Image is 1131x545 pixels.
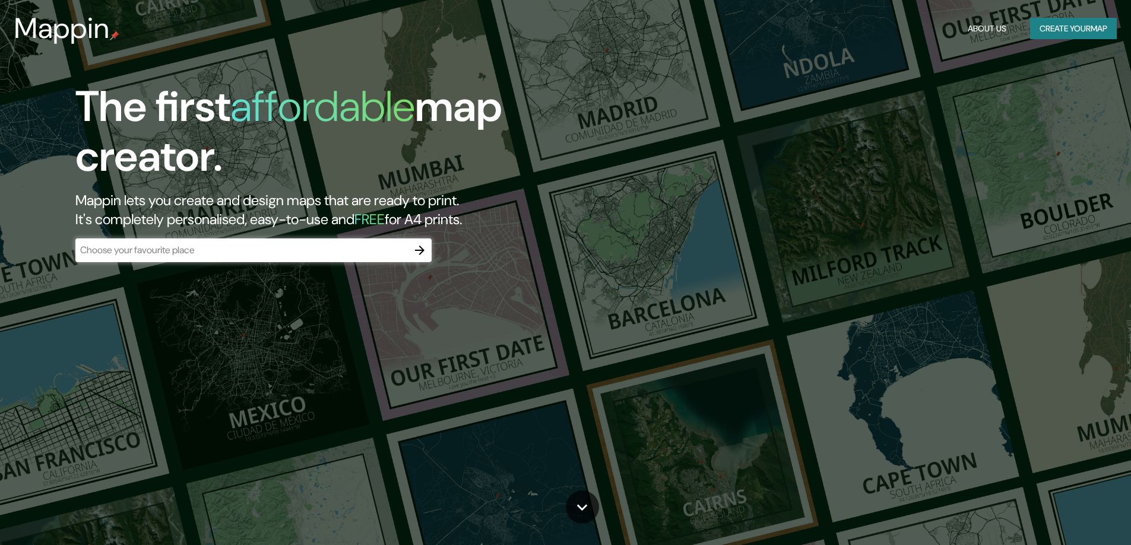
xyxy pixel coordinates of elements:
[1025,499,1118,532] iframe: Help widget launcher
[75,191,641,229] h2: Mappin lets you create and design maps that are ready to print. It's completely personalised, eas...
[1030,18,1117,40] button: Create yourmap
[14,12,110,45] h3: Mappin
[230,79,415,134] h1: affordable
[354,210,385,228] h5: FREE
[963,18,1011,40] button: About Us
[110,31,119,40] img: mappin-pin
[75,243,408,257] input: Choose your favourite place
[75,82,641,191] h1: The first map creator.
